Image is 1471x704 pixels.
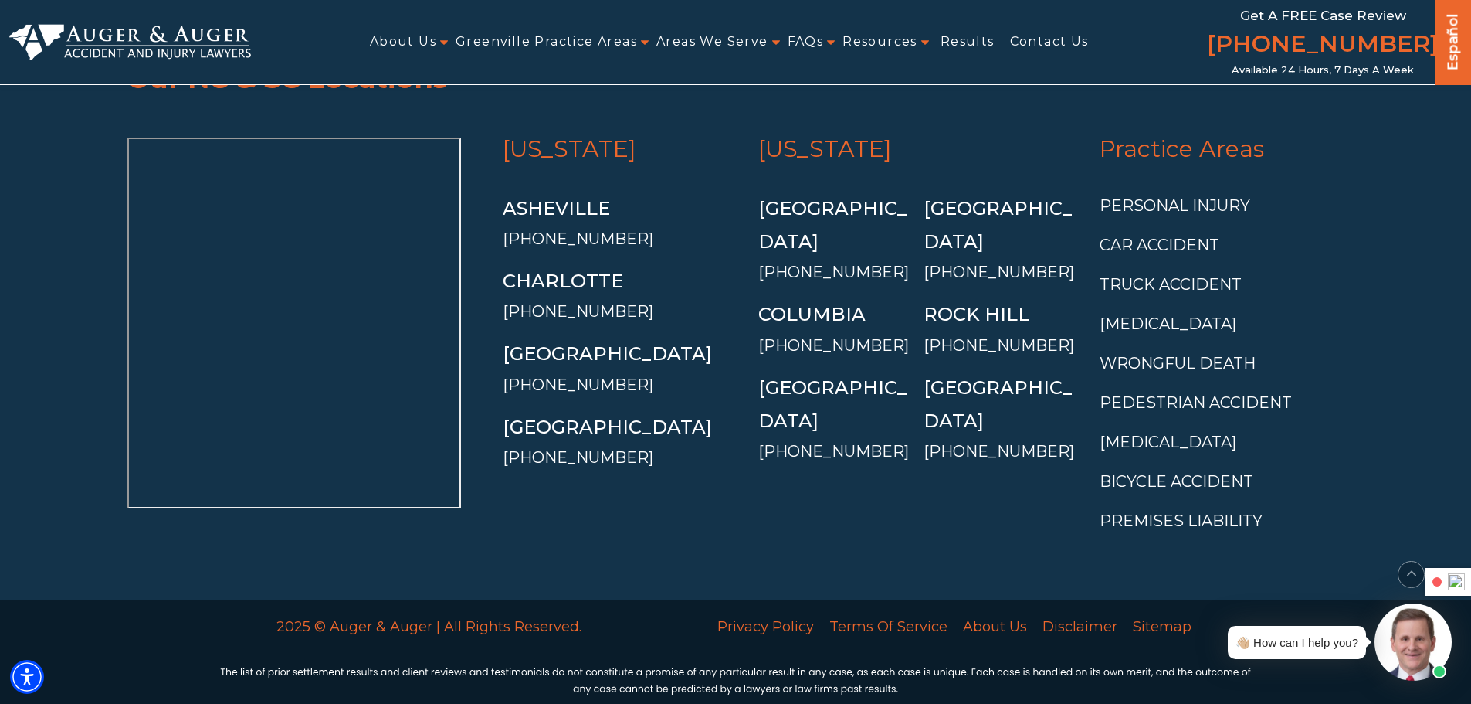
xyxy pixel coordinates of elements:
a: Disclaimer [1035,610,1125,643]
a: Results [941,25,995,60]
button: scroll to up [1398,561,1425,588]
p: 2025 © Auger & Auger | All Rights Reserved. [220,614,639,639]
a: Sitemap [1125,610,1199,643]
a: [GEOGRAPHIC_DATA] [924,197,1072,253]
span: Get a FREE Case Review [1240,8,1406,23]
a: Charlotte [503,270,623,292]
a: Truck Accident [1100,275,1242,294]
a: [PHONE_NUMBER] [758,263,909,281]
a: [PHONE_NUMBER] [924,442,1074,461]
a: Practice Areas [1100,134,1264,163]
a: [PHONE_NUMBER] [758,336,909,355]
div: Accessibility Menu [10,660,44,694]
a: Privacy Policy [710,610,822,643]
span: Available 24 Hours, 7 Days a Week [1232,64,1414,77]
a: Areas We Serve [656,25,768,60]
img: Intaker widget Avatar [1374,604,1452,681]
a: Resources [842,25,917,60]
a: [GEOGRAPHIC_DATA] [503,342,712,365]
a: [GEOGRAPHIC_DATA] [924,376,1072,432]
img: Auger & Auger Accident and Injury Lawyers Logo [9,24,251,61]
span: Our NC & SC Locations [127,62,447,95]
a: Terms Of Service [822,610,955,643]
a: About Us [370,25,436,60]
div: 👋🏼 How can I help you? [1235,632,1358,653]
a: [PHONE_NUMBER] [1207,27,1439,64]
a: Rock Hill [924,303,1029,325]
a: [PHONE_NUMBER] [503,448,653,467]
a: [PHONE_NUMBER] [503,230,653,248]
a: Greenville Practice Areas [456,25,637,60]
a: [PHONE_NUMBER] [924,336,1074,355]
a: Car Accident [1100,236,1219,254]
a: Personal Injury [1100,196,1250,215]
a: FAQs [788,25,824,60]
a: [GEOGRAPHIC_DATA] [758,197,907,253]
a: [GEOGRAPHIC_DATA] [758,376,907,432]
a: [MEDICAL_DATA] [1100,315,1236,333]
a: [PHONE_NUMBER] [503,376,653,394]
a: Wrongful Death [1100,354,1256,372]
a: Pedestrian Accident [1100,393,1292,412]
a: About Us [955,610,1035,643]
a: [MEDICAL_DATA] [1100,433,1236,451]
a: Asheville [503,197,610,219]
a: [US_STATE] [503,134,636,163]
a: [US_STATE] [758,134,892,163]
a: Columbia [758,303,866,325]
a: [PHONE_NUMBER] [924,263,1074,281]
a: Bicycle Accident [1100,472,1253,491]
a: [PHONE_NUMBER] [503,302,653,321]
a: [PHONE_NUMBER] [758,442,909,461]
a: [GEOGRAPHIC_DATA] [503,416,712,438]
a: Contact Us [1010,25,1089,60]
a: Premises Liability [1100,512,1263,530]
